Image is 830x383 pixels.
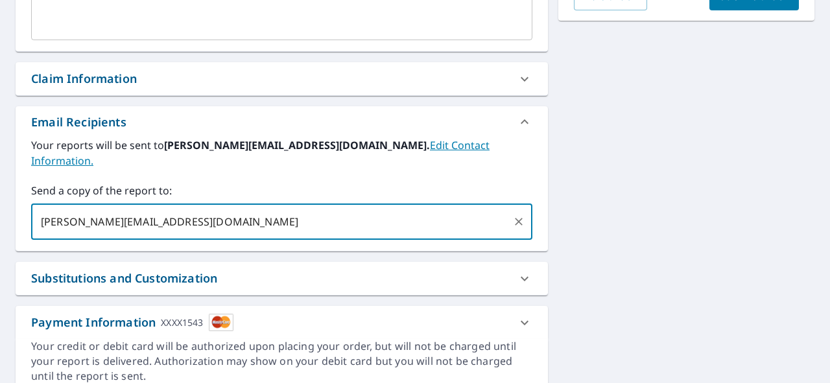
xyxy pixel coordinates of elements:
div: Payment Information [31,314,233,331]
div: Claim Information [16,62,548,95]
button: Clear [510,213,528,231]
div: Email Recipients [16,106,548,137]
img: cardImage [209,314,233,331]
div: Payment InformationXXXX1543cardImage [16,306,548,339]
div: Substitutions and Customization [16,262,548,295]
div: Email Recipients [31,113,126,131]
div: Claim Information [31,70,137,87]
label: Your reports will be sent to [31,137,532,168]
b: [PERSON_NAME][EMAIL_ADDRESS][DOMAIN_NAME]. [164,138,430,152]
div: Substitutions and Customization [31,270,217,287]
div: XXXX1543 [161,314,203,331]
label: Send a copy of the report to: [31,183,532,198]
